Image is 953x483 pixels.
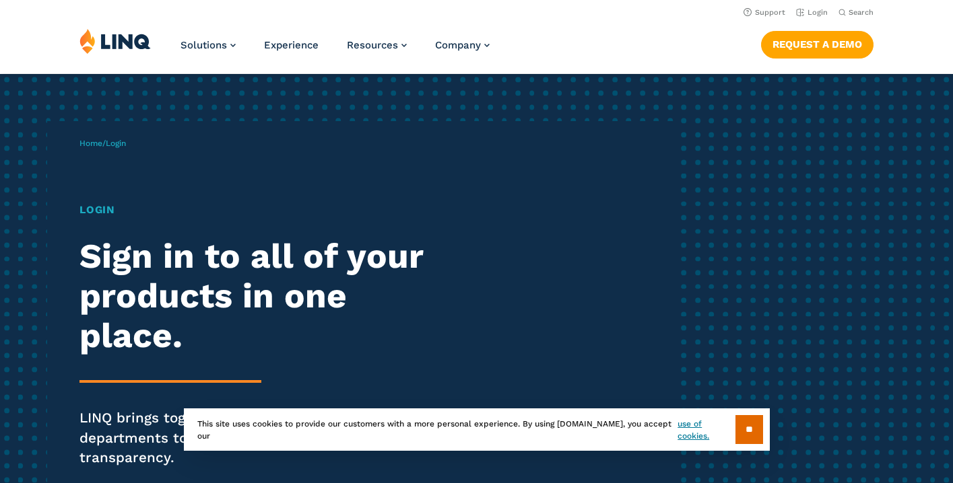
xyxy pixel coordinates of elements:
p: LINQ brings together students, parents and all your departments to improve efficiency and transpa... [79,408,447,468]
span: Company [435,39,481,51]
button: Open Search Bar [839,7,874,17]
span: Login [106,139,126,148]
span: Solutions [180,39,227,51]
nav: Button Navigation [761,28,874,58]
a: Resources [347,39,407,51]
img: LINQ | K‑12 Software [79,28,151,54]
a: Solutions [180,39,236,51]
a: use of cookies. [678,418,735,442]
h1: Login [79,202,447,218]
span: / [79,139,126,148]
a: Support [744,8,785,17]
a: Home [79,139,102,148]
nav: Primary Navigation [180,28,490,73]
span: Resources [347,39,398,51]
h2: Sign in to all of your products in one place. [79,236,447,355]
a: Company [435,39,490,51]
div: This site uses cookies to provide our customers with a more personal experience. By using [DOMAIN... [184,408,770,451]
a: Request a Demo [761,31,874,58]
a: Experience [264,39,319,51]
span: Search [849,8,874,17]
a: Login [796,8,828,17]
